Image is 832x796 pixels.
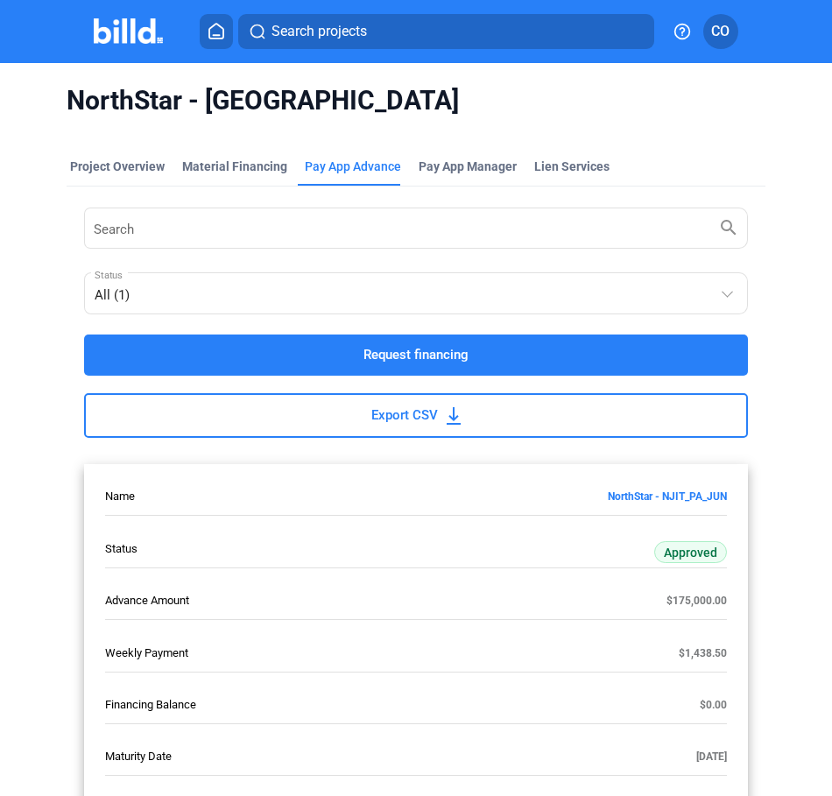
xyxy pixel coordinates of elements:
a: NorthStar - NJIT_PA_JUN [245,489,727,501]
span: Approved [654,541,727,563]
span: Pay App Manager [419,158,517,175]
button: CO [703,14,738,49]
span: Request financing [363,335,469,375]
span: CO [711,21,730,42]
div: Pay App Advance [305,158,401,175]
button: Export CSV [84,393,748,438]
span: $0.00 [700,699,727,711]
div: Project Overview [70,158,165,175]
button: Search projects [238,14,654,49]
span: Export CSV [371,396,438,435]
span: NorthStar - [GEOGRAPHIC_DATA] [67,84,765,117]
div: Material Financing [182,158,287,175]
mat-select-trigger: All (1) [95,287,130,303]
div: Lien Services [534,158,610,175]
span: Search projects [271,21,367,42]
span: $1,438.50 [679,647,727,659]
img: Billd Company Logo [94,18,163,44]
button: Request financing [84,335,748,376]
span: [DATE] [696,750,727,763]
mat-icon: search [718,216,739,237]
span: $175,000.00 [666,595,727,607]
